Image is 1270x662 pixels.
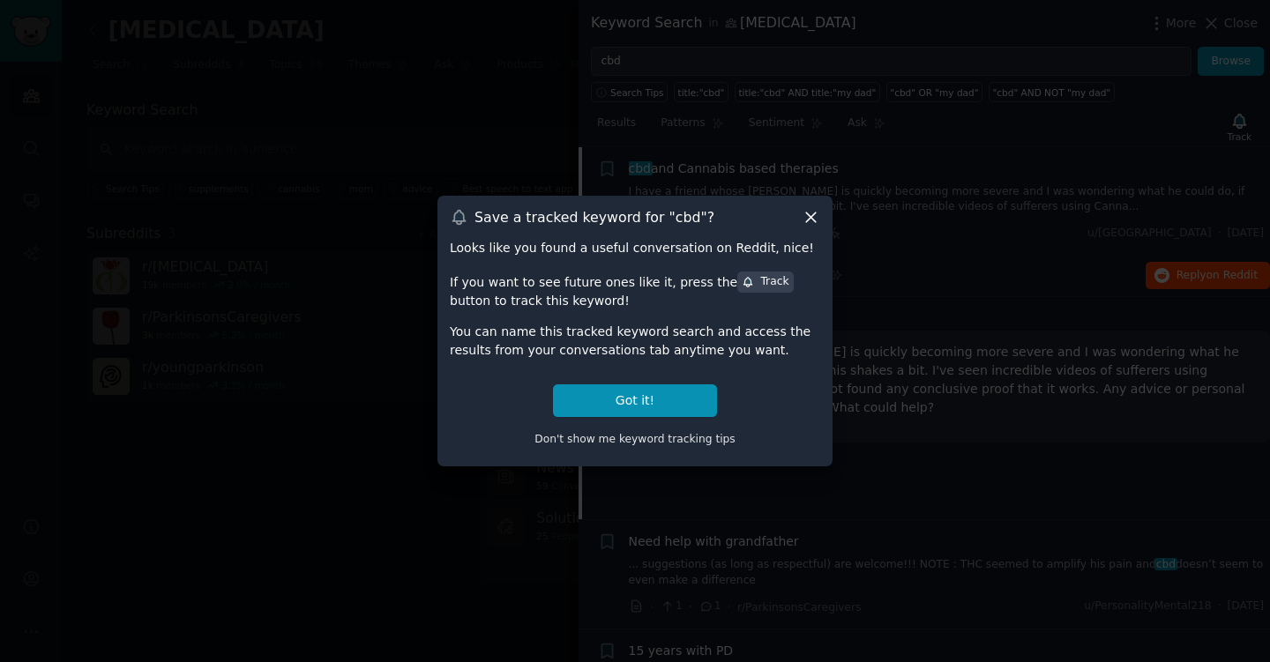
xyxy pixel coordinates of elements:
[474,208,714,227] h3: Save a tracked keyword for " cbd "?
[553,384,717,417] button: Got it!
[534,433,736,445] span: Don't show me keyword tracking tips
[450,239,820,257] div: Looks like you found a useful conversation on Reddit, nice!
[742,274,788,290] div: Track
[450,323,820,360] div: You can name this tracked keyword search and access the results from your conversations tab anyti...
[450,270,820,310] div: If you want to see future ones like it, press the button to track this keyword!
